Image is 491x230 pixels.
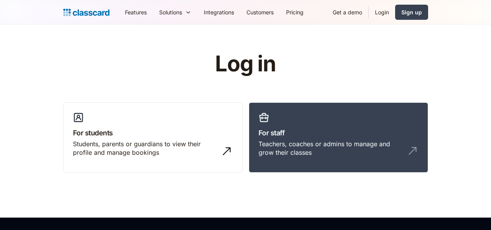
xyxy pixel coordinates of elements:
[159,8,182,16] div: Solutions
[73,140,217,157] div: Students, parents or guardians to view their profile and manage bookings
[326,3,368,21] a: Get a demo
[369,3,395,21] a: Login
[240,3,280,21] a: Customers
[280,3,310,21] a: Pricing
[122,52,369,76] h1: Log in
[259,128,418,138] h3: For staff
[153,3,198,21] div: Solutions
[119,3,153,21] a: Features
[73,128,233,138] h3: For students
[63,102,243,173] a: For studentsStudents, parents or guardians to view their profile and manage bookings
[63,7,109,18] a: home
[249,102,428,173] a: For staffTeachers, coaches or admins to manage and grow their classes
[401,8,422,16] div: Sign up
[198,3,240,21] a: Integrations
[395,5,428,20] a: Sign up
[259,140,403,157] div: Teachers, coaches or admins to manage and grow their classes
